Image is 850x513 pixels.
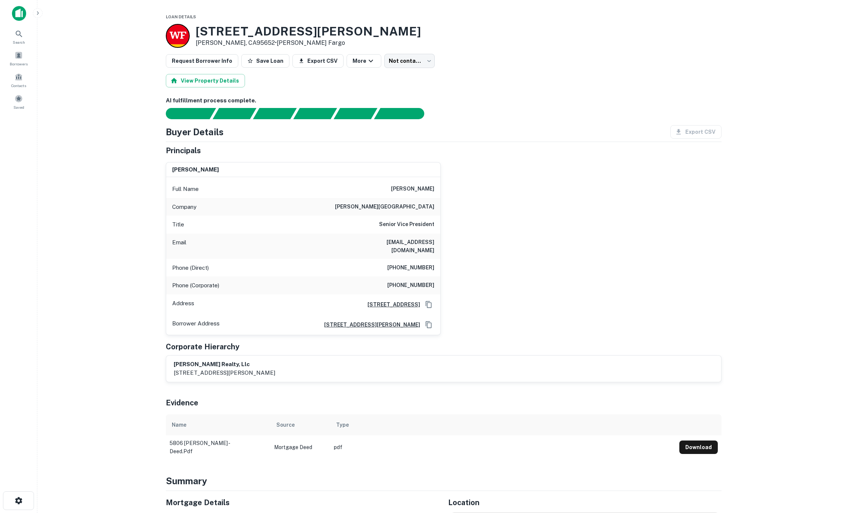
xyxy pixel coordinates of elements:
h4: Summary [166,474,722,488]
a: Contacts [2,70,35,90]
button: Copy Address [423,299,434,310]
a: [PERSON_NAME] Fargo [277,39,345,46]
iframe: Chat Widget [813,453,850,489]
td: 5806 [PERSON_NAME] - deed.pdf [166,435,270,459]
div: Name [172,420,186,429]
div: Source [276,420,295,429]
td: Mortgage Deed [270,435,330,459]
button: View Property Details [166,74,245,87]
img: capitalize-icon.png [12,6,26,21]
th: Name [166,414,270,435]
p: Address [172,299,194,310]
p: Phone (Corporate) [172,281,219,290]
h6: Senior Vice President [379,220,434,229]
h5: Mortgage Details [166,497,439,508]
p: Full Name [172,185,199,194]
h5: Location [448,497,722,508]
h5: Evidence [166,397,198,408]
button: Request Borrower Info [166,54,238,68]
div: Your request is received and processing... [212,108,256,119]
a: Borrowers [2,48,35,68]
div: Principals found, AI now looking for contact information... [293,108,337,119]
h6: [PERSON_NAME] [391,185,434,194]
th: Source [270,414,330,435]
th: Type [330,414,676,435]
a: Search [2,27,35,47]
div: Documents found, AI parsing details... [253,108,297,119]
span: Borrowers [10,61,28,67]
h6: [PERSON_NAME] realty, llc [174,360,275,369]
p: Title [172,220,184,229]
span: Search [13,39,25,45]
button: Export CSV [292,54,344,68]
a: Saved [2,92,35,112]
div: Type [336,420,349,429]
div: AI fulfillment process complete. [374,108,433,119]
h6: [EMAIL_ADDRESS][DOMAIN_NAME] [345,238,434,254]
h3: [STREET_ADDRESS][PERSON_NAME] [196,24,421,38]
button: More [347,54,381,68]
a: [STREET_ADDRESS] [362,300,420,309]
div: Principals found, still searching for contact information. This may take time... [334,108,377,119]
h4: Buyer Details [166,125,224,139]
h6: [PERSON_NAME][GEOGRAPHIC_DATA] [335,203,434,211]
p: Email [172,238,186,254]
span: Loan Details [166,15,196,19]
h6: AI fulfillment process complete. [166,96,722,105]
p: [PERSON_NAME], CA95652 • [196,38,421,47]
p: Company [172,203,196,211]
h5: Corporate Hierarchy [166,341,239,352]
h6: [PHONE_NUMBER] [387,263,434,272]
span: Saved [13,104,24,110]
h6: [PERSON_NAME] [172,166,219,174]
p: Borrower Address [172,319,220,330]
a: [STREET_ADDRESS][PERSON_NAME] [318,321,420,329]
span: Contacts [11,83,26,89]
h5: Principals [166,145,201,156]
div: Not contacted [384,54,435,68]
div: scrollable content [166,414,722,456]
div: Sending borrower request to AI... [157,108,213,119]
p: [STREET_ADDRESS][PERSON_NAME] [174,368,275,377]
button: Save Loan [241,54,289,68]
h6: [PHONE_NUMBER] [387,281,434,290]
button: Copy Address [423,319,434,330]
p: Phone (Direct) [172,263,209,272]
button: Download [679,441,718,454]
td: pdf [330,435,676,459]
